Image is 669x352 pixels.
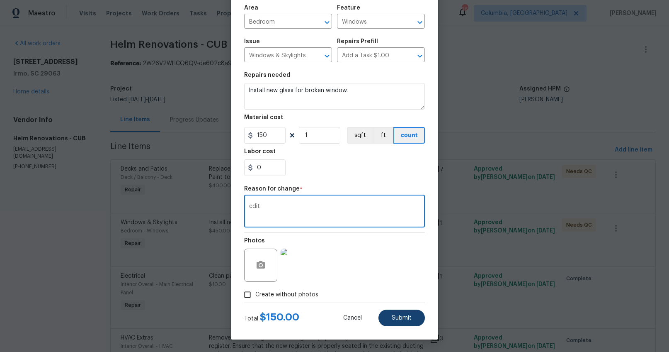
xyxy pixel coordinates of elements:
div: Total [244,313,299,323]
button: Cancel [330,310,375,326]
button: sqft [347,127,373,144]
span: $ 150.00 [260,312,299,322]
button: Open [321,50,333,62]
span: Create without photos [255,291,318,299]
button: count [393,127,425,144]
h5: Feature [337,5,360,11]
button: Submit [378,310,425,326]
button: ft [373,127,393,144]
span: Cancel [343,315,362,321]
h5: Reason for change [244,186,300,192]
h5: Area [244,5,258,11]
h5: Issue [244,39,260,44]
button: Open [321,17,333,28]
h5: Material cost [244,115,283,120]
textarea: edit [249,203,420,221]
h5: Photos [244,238,265,244]
textarea: Install new glass for broken window. [244,83,425,110]
h5: Repairs needed [244,72,290,78]
button: Open [414,17,426,28]
h5: Labor cost [244,149,276,154]
h5: Repairs Prefill [337,39,378,44]
span: Submit [392,315,412,321]
button: Open [414,50,426,62]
